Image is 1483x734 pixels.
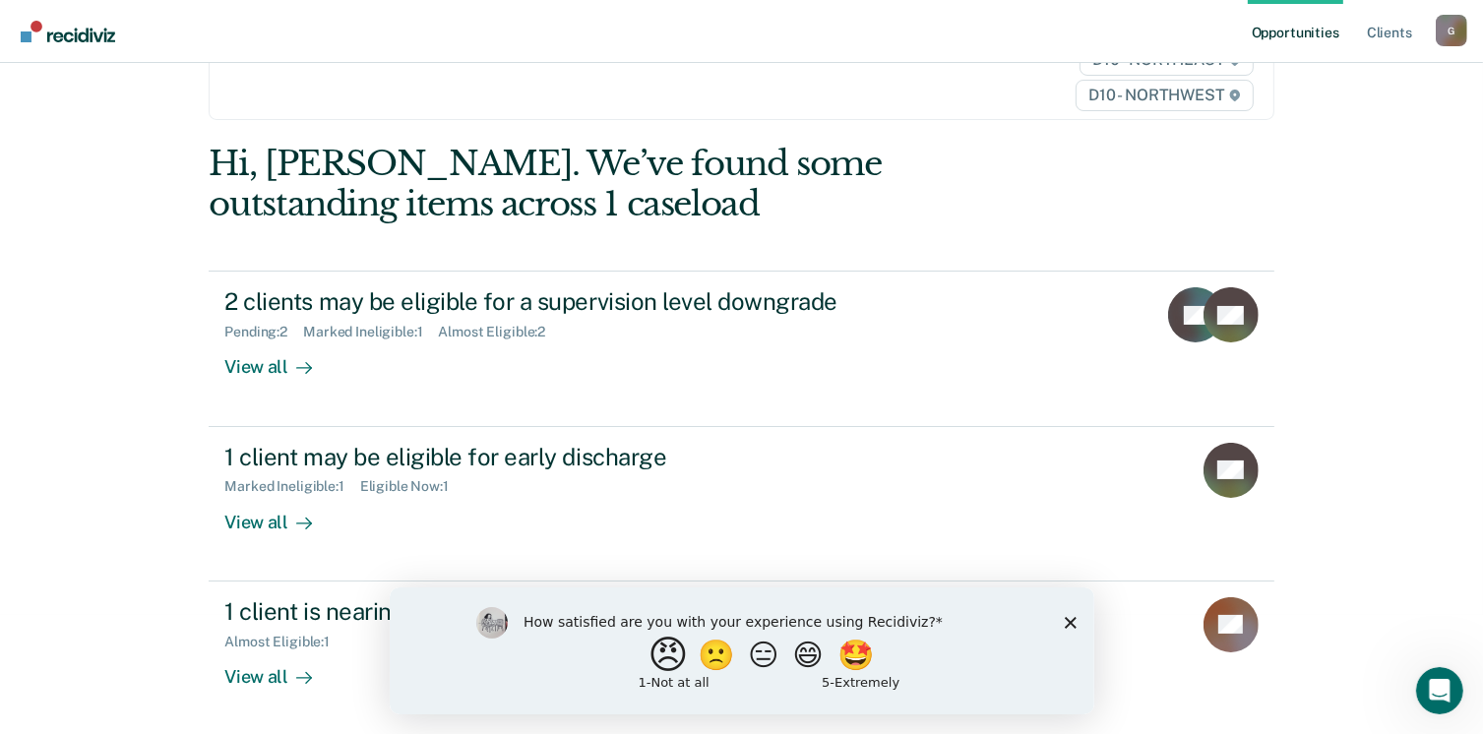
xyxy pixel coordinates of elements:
div: Almost Eligible : 1 [224,634,345,650]
div: View all [224,649,335,688]
iframe: Survey by Kim from Recidiviz [390,587,1094,714]
div: 2 clients may be eligible for a supervision level downgrade [224,287,915,316]
a: 1 client may be eligible for early dischargeMarked Ineligible:1Eligible Now:1View all [209,427,1273,581]
img: Recidiviz [21,21,115,42]
span: D10 - NORTHWEST [1076,80,1253,111]
div: Marked Ineligible : 1 [303,324,438,340]
iframe: Intercom live chat [1416,667,1463,714]
div: Marked Ineligible : 1 [224,478,359,495]
div: 1 client may be eligible for early discharge [224,443,915,471]
div: Eligible Now : 1 [360,478,464,495]
div: Almost Eligible : 2 [439,324,562,340]
div: Hi, [PERSON_NAME]. We’ve found some outstanding items across 1 caseload [209,144,1061,224]
div: G [1436,15,1467,46]
div: View all [224,495,335,533]
a: 2 clients may be eligible for a supervision level downgradePending:2Marked Ineligible:1Almost Eli... [209,271,1273,426]
div: 1 client is nearing or past their full-term release date [224,597,915,626]
div: View all [224,340,335,379]
button: Profile dropdown button [1436,15,1467,46]
div: Pending : 2 [224,324,303,340]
